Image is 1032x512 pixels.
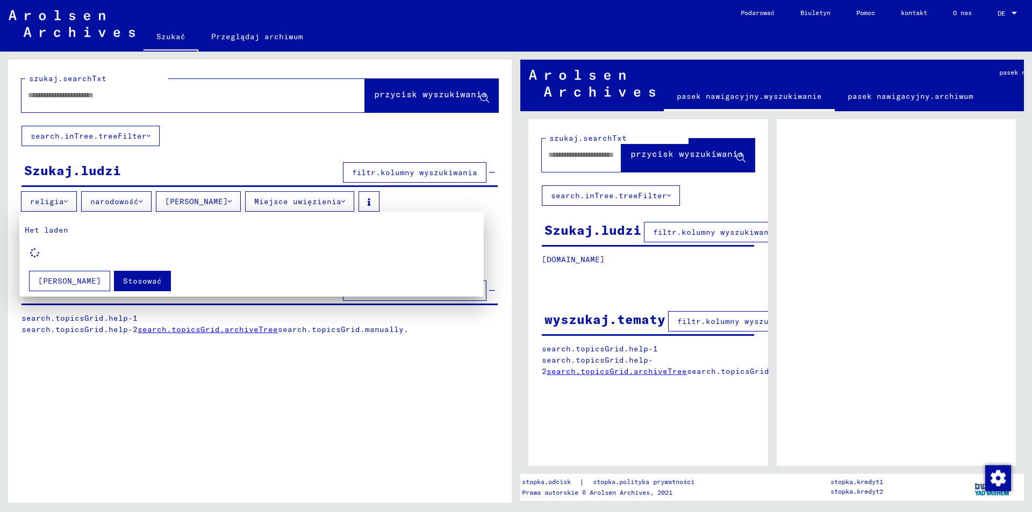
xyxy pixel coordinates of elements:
[985,465,1011,491] img: Zmiana zgody
[123,276,162,285] font: Stosować
[25,225,68,235] font: Het laden
[38,276,101,285] font: [PERSON_NAME]
[29,270,110,291] button: [PERSON_NAME]
[114,270,171,291] button: Stosować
